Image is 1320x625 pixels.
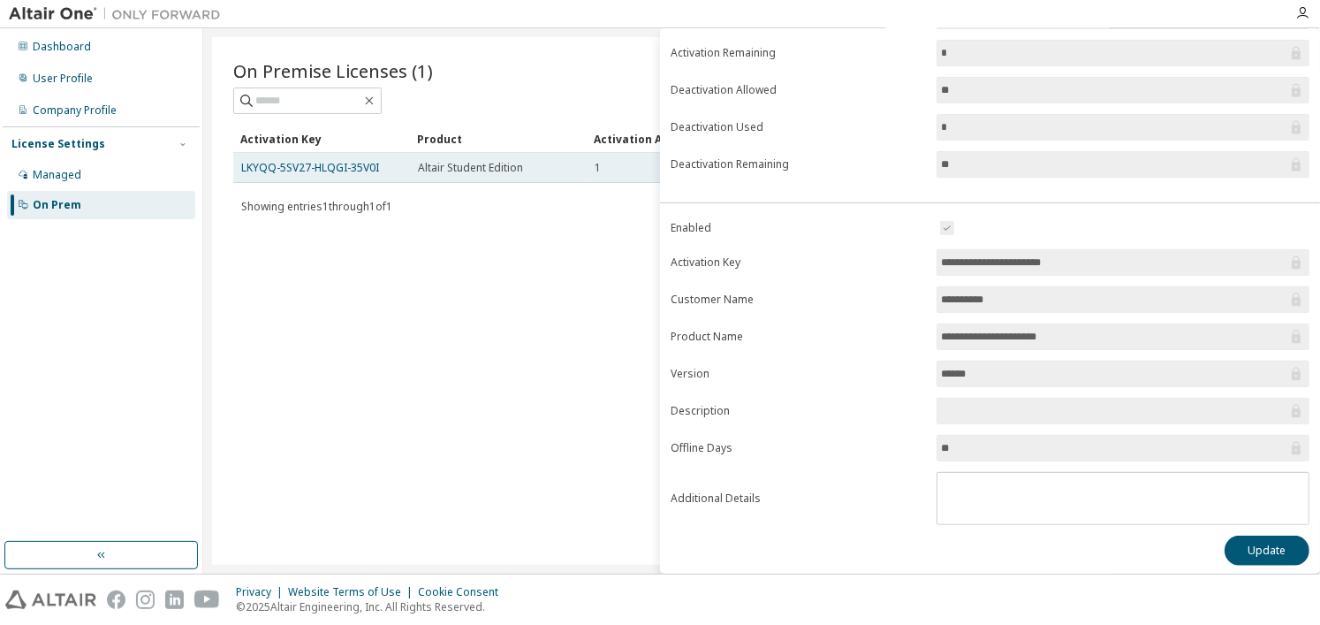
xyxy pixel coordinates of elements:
div: On Prem [33,198,81,212]
label: Description [671,404,926,418]
div: Activation Allowed [594,125,756,153]
label: Customer Name [671,293,926,307]
p: © 2025 Altair Engineering, Inc. All Rights Reserved. [236,599,509,614]
div: License Settings [11,137,105,151]
span: Altair Student Edition [418,161,523,175]
img: altair_logo.svg [5,591,96,609]
div: User Profile [33,72,93,86]
button: Update [1225,536,1309,566]
div: Activation Key [240,125,403,153]
label: Offline Days [671,441,926,455]
div: Website Terms of Use [288,585,418,599]
span: Showing entries 1 through 1 of 1 [241,199,392,214]
img: Altair One [9,5,230,23]
img: youtube.svg [194,591,220,609]
label: Enabled [671,221,926,235]
img: linkedin.svg [165,591,184,609]
label: Additional Details [671,492,926,506]
label: Deactivation Allowed [671,83,926,97]
img: facebook.svg [107,591,125,609]
span: 1 [595,161,601,175]
div: Cookie Consent [418,585,509,599]
div: Product [417,125,580,153]
label: Activation Key [671,255,926,270]
label: Activation Remaining [671,46,926,60]
label: Deactivation Remaining [671,157,926,171]
div: Privacy [236,585,288,599]
div: Dashboard [33,40,91,54]
label: Product Name [671,330,926,344]
span: On Premise Licenses (1) [233,58,433,83]
div: Company Profile [33,103,117,118]
label: Deactivation Used [671,120,926,134]
div: Managed [33,168,81,182]
label: Version [671,367,926,381]
img: instagram.svg [136,591,155,609]
a: LKYQQ-5SV27-HLQGI-35V0I [241,160,379,175]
